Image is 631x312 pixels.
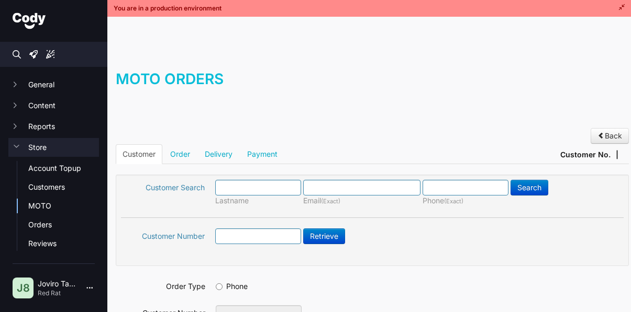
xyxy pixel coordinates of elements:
button: General [8,75,99,94]
p: Joviro Tabia | 8434 [38,279,78,289]
label: Order Type [121,279,205,292]
div: Email [303,195,423,206]
a: Customer [116,144,162,164]
a: Account Topup [28,163,99,174]
p: Red Rat [38,289,78,297]
h1: MOTO Orders [116,68,629,100]
input: Phone [216,283,223,290]
label: Customer Number [121,228,205,241]
span: You are in a production environment [114,4,222,13]
a: MOTO [28,201,99,211]
small: (Exact) [321,198,340,205]
button: Content [8,96,99,115]
a: Customers [28,182,99,192]
a: Delivery [198,144,239,164]
div: Phone [423,195,511,206]
button: Store [8,138,99,157]
button: Retrieve [303,228,345,244]
a: Order [163,144,197,164]
a: Back [591,128,629,144]
label: Phone [216,279,248,292]
div: Lastname [215,195,303,206]
button: Reports [8,117,99,136]
a: Payment [240,144,284,164]
a: Reviews [28,238,99,249]
a: Orders [28,219,99,230]
label: Customer Search [121,180,205,193]
span: Customer No. [560,149,611,160]
span: | [616,149,618,160]
small: (Exact) [444,198,463,205]
button: Search [511,180,548,195]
